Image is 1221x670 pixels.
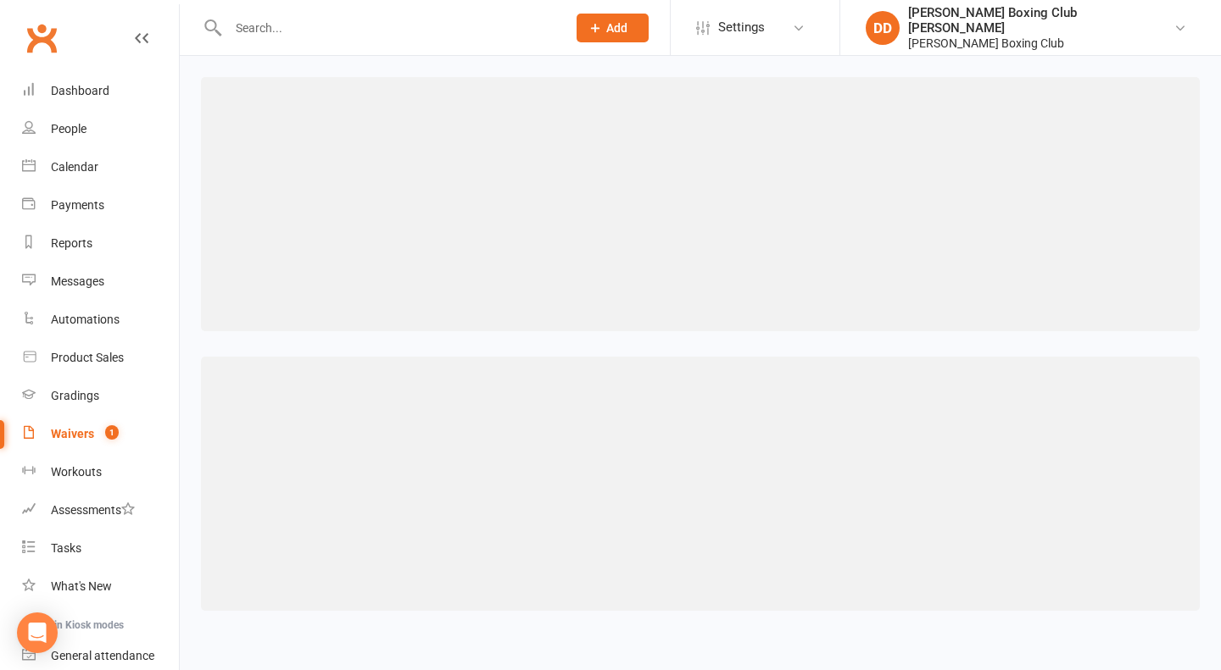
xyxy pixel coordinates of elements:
div: Workouts [51,465,102,479]
a: What's New [22,568,179,606]
div: Gradings [51,389,99,402]
div: Reports [51,236,92,250]
div: Messages [51,274,104,288]
div: Assessments [51,503,135,517]
div: People [51,122,86,136]
a: Gradings [22,377,179,415]
div: [PERSON_NAME] Boxing Club [908,36,1174,51]
div: What's New [51,579,112,593]
div: [PERSON_NAME] Boxing Club [PERSON_NAME] [908,5,1174,36]
button: Add [577,14,649,42]
a: Payments [22,186,179,224]
div: Open Intercom Messenger [17,612,58,653]
a: Clubworx [20,17,63,59]
a: Tasks [22,529,179,568]
div: Product Sales [51,351,124,364]
a: Dashboard [22,72,179,110]
div: General attendance [51,649,154,662]
a: Calendar [22,148,179,186]
a: Product Sales [22,339,179,377]
a: Automations [22,301,179,339]
div: Waivers [51,427,94,440]
div: DD [866,11,900,45]
div: Dashboard [51,84,109,97]
a: Waivers 1 [22,415,179,453]
input: Search... [223,16,555,40]
a: Messages [22,263,179,301]
div: Calendar [51,160,98,174]
span: Settings [718,8,765,47]
a: Assessments [22,491,179,529]
span: Add [606,21,627,35]
div: Payments [51,198,104,212]
div: Tasks [51,541,81,555]
a: Reports [22,224,179,263]
div: Automations [51,313,120,326]
span: 1 [105,425,119,440]
a: People [22,110,179,148]
a: Workouts [22,453,179,491]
